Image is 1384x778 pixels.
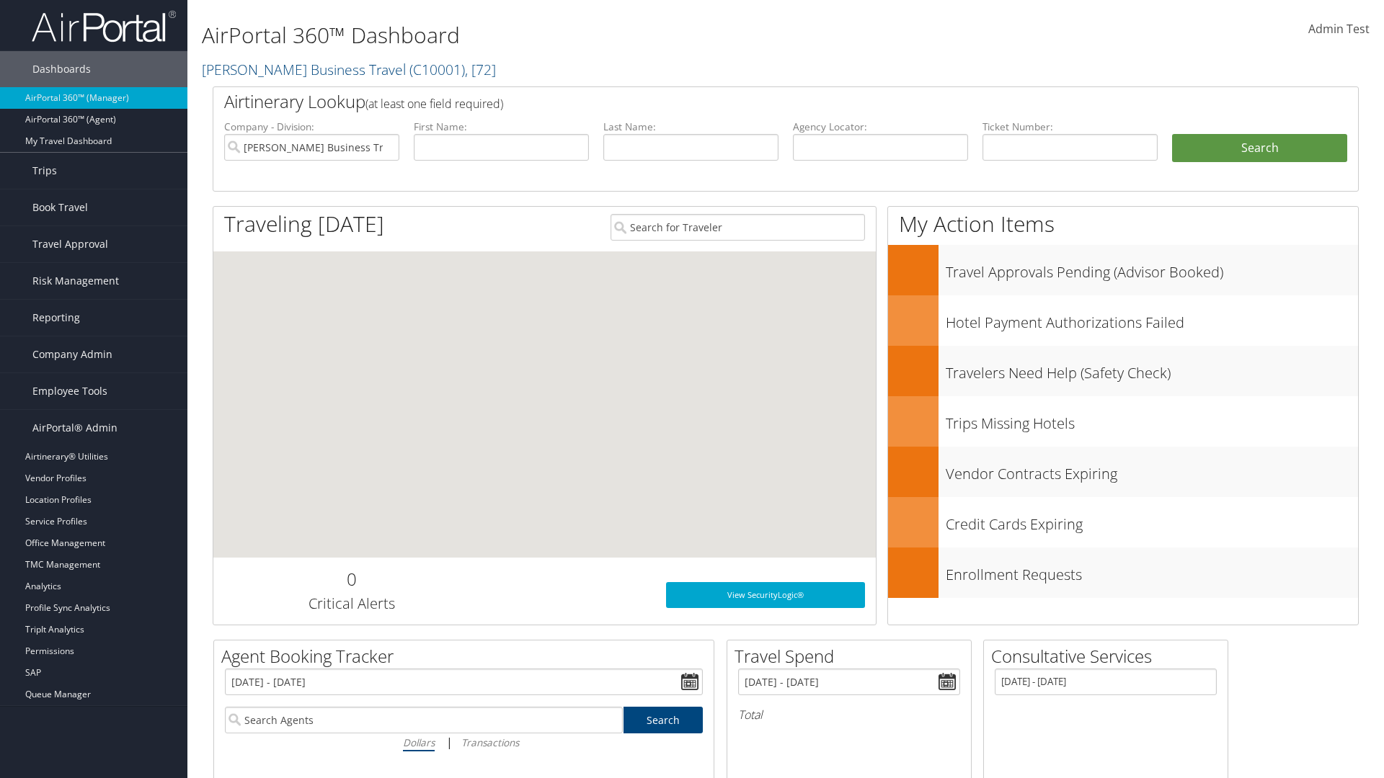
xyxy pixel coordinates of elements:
[403,735,435,749] i: Dollars
[888,209,1358,239] h1: My Action Items
[624,707,704,733] a: Search
[32,373,107,409] span: Employee Tools
[32,410,117,446] span: AirPortal® Admin
[991,644,1228,669] h2: Consultative Services
[946,356,1358,383] h3: Travelers Need Help (Safety Check)
[32,263,119,299] span: Risk Management
[603,120,778,134] label: Last Name:
[888,547,1358,598] a: Enrollment Requests
[946,305,1358,333] h3: Hotel Payment Authorizations Failed
[1172,134,1347,163] button: Search
[946,255,1358,282] h3: Travel Approvals Pending (Advisor Booked)
[221,644,714,669] h2: Agent Booking Tracker
[224,209,384,239] h1: Traveling [DATE]
[225,733,703,751] div: |
[202,60,496,79] a: [PERSON_NAME] Business Travel
[888,295,1358,346] a: Hotel Payment Authorizations Failed
[461,735,519,749] i: Transactions
[946,558,1358,585] h3: Enrollment Requests
[1308,21,1370,37] span: Admin Test
[793,120,968,134] label: Agency Locator:
[666,582,865,608] a: View SecurityLogic®
[414,120,589,134] label: First Name:
[946,507,1358,535] h3: Credit Cards Expiring
[946,406,1358,434] h3: Trips Missing Hotels
[224,567,479,591] h2: 0
[1308,7,1370,52] a: Admin Test
[32,189,88,225] span: Book Travel
[888,245,1358,295] a: Travel Approvals Pending (Advisor Booked)
[32,300,80,336] span: Reporting
[32,336,112,372] span: Company Admin
[888,497,1358,547] a: Credit Cards Expiring
[946,457,1358,484] h3: Vendor Contracts Expiring
[225,707,623,733] input: Search Agents
[465,60,496,79] span: , [ 72 ]
[224,89,1252,114] h2: Airtinerary Lookup
[738,707,960,723] h6: Total
[982,120,1158,134] label: Ticket Number:
[224,120,399,134] label: Company - Division:
[888,396,1358,447] a: Trips Missing Hotels
[365,96,503,112] span: (at least one field required)
[224,594,479,614] h3: Critical Alerts
[32,51,91,87] span: Dashboards
[409,60,465,79] span: ( C10001 )
[888,346,1358,396] a: Travelers Need Help (Safety Check)
[735,644,971,669] h2: Travel Spend
[32,153,57,189] span: Trips
[32,9,176,43] img: airportal-logo.png
[611,214,865,241] input: Search for Traveler
[888,447,1358,497] a: Vendor Contracts Expiring
[202,20,980,50] h1: AirPortal 360™ Dashboard
[32,226,108,262] span: Travel Approval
